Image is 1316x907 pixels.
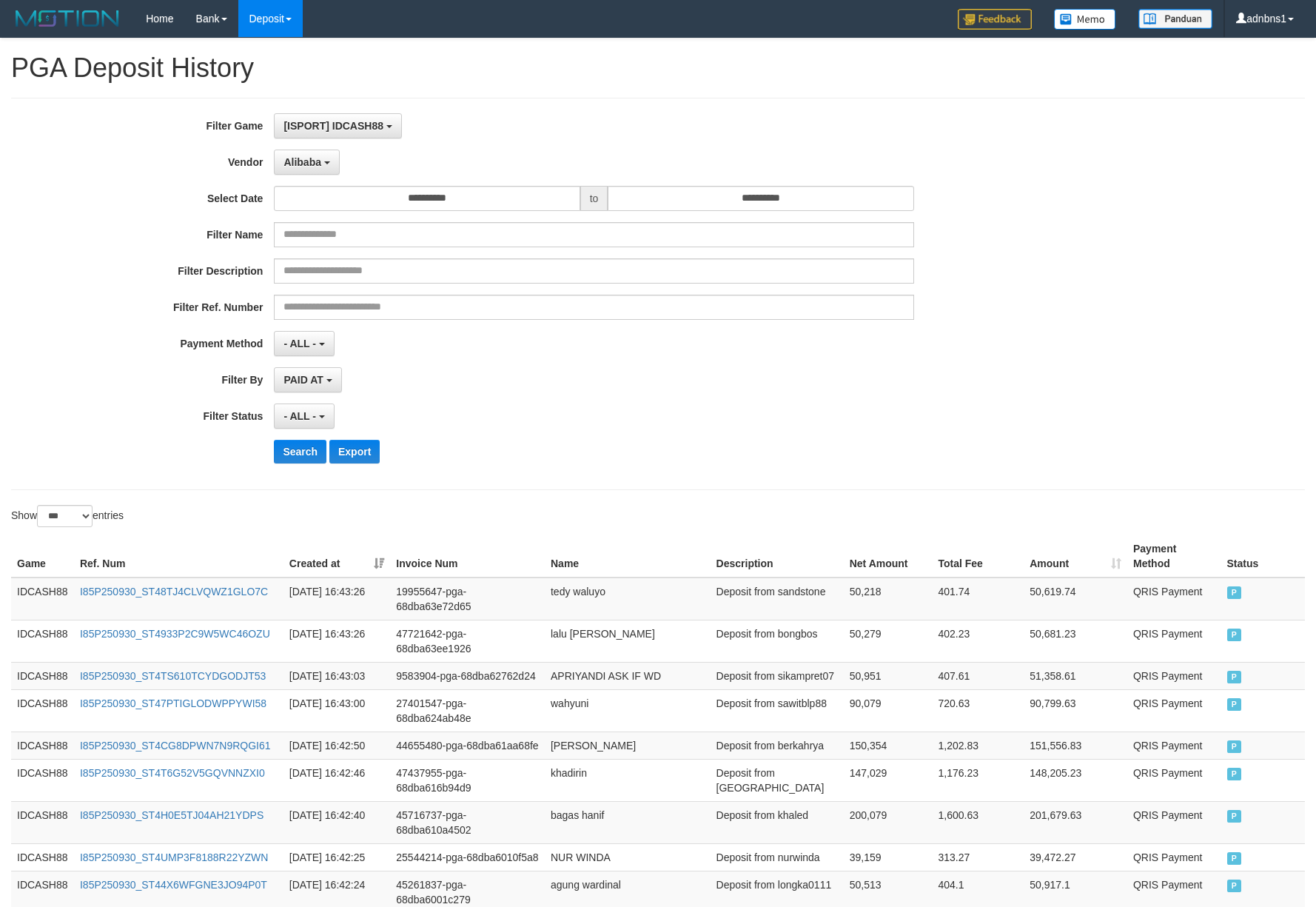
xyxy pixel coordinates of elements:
td: 50,951 [844,662,933,689]
label: Show entries [11,505,124,527]
td: QRIS Payment [1127,662,1221,689]
td: 50,681.23 [1024,620,1127,662]
span: Alibaba [283,156,321,168]
span: PAID [1227,586,1242,599]
a: I85P250930_ST4933P2C9W5WC46OZU [80,628,270,640]
td: IDCASH88 [11,689,74,732]
td: 148,205.23 [1024,759,1127,801]
td: Deposit from bongbos [711,620,844,662]
a: I85P250930_ST47PTIGLODWPPYWI58 [80,697,266,709]
td: 25544214-pga-68dba6010f5a8 [390,843,545,871]
td: QRIS Payment [1127,843,1221,871]
th: Created at: activate to sort column ascending [283,535,390,578]
td: [DATE] 16:42:50 [283,732,390,759]
span: - ALL - [283,338,316,349]
td: wahyuni [545,689,711,732]
th: Net Amount [844,535,933,578]
td: QRIS Payment [1127,732,1221,759]
th: Ref. Num [74,535,283,578]
td: IDCASH88 [11,843,74,871]
td: khadirin [545,759,711,801]
td: QRIS Payment [1127,801,1221,843]
td: Deposit from sikampret07 [711,662,844,689]
span: to [580,186,608,211]
a: I85P250930_ST4T6G52V5GQVNNZXI0 [80,767,265,779]
span: PAID [1227,880,1242,892]
td: [DATE] 16:43:26 [283,578,390,620]
td: [DATE] 16:42:40 [283,801,390,843]
a: I85P250930_ST4H0E5TJ04AH21YDPS [80,809,263,821]
td: [DATE] 16:43:00 [283,689,390,732]
a: I85P250930_ST4UMP3F8188R22YZWN [80,851,268,863]
td: tedy waluyo [545,578,711,620]
td: 39,159 [844,843,933,871]
td: Deposit from sandstone [711,578,844,620]
td: 19955647-pga-68dba63e72d65 [390,578,545,620]
span: PAID [1227,740,1242,753]
td: 401.74 [932,578,1024,620]
td: [DATE] 16:42:46 [283,759,390,801]
button: Alibaba [274,150,339,175]
td: IDCASH88 [11,732,74,759]
span: PAID [1227,768,1242,780]
td: 147,029 [844,759,933,801]
th: Status [1221,535,1305,578]
td: 47437955-pga-68dba616b94d9 [390,759,545,801]
td: Deposit from khaled [711,801,844,843]
td: 1,600.63 [932,801,1024,843]
span: PAID [1227,810,1242,823]
td: 51,358.61 [1024,662,1127,689]
button: Search [274,440,326,463]
td: 9583904-pga-68dba62762d24 [390,662,545,689]
td: [DATE] 16:42:25 [283,843,390,871]
a: I85P250930_ST48TJ4CLVQWZ1GLO7C [80,586,268,598]
td: IDCASH88 [11,662,74,689]
th: Description [711,535,844,578]
button: - ALL - [274,404,334,429]
td: 201,679.63 [1024,801,1127,843]
td: 50,619.74 [1024,578,1127,620]
select: Showentries [37,505,93,527]
img: Button%20Memo.svg [1054,9,1116,30]
td: 47721642-pga-68dba63ee1926 [390,620,545,662]
td: 27401547-pga-68dba624ab48e [390,689,545,732]
td: 1,176.23 [932,759,1024,801]
td: QRIS Payment [1127,689,1221,732]
td: QRIS Payment [1127,759,1221,801]
td: 50,279 [844,620,933,662]
th: Payment Method [1127,535,1221,578]
img: panduan.png [1138,9,1212,29]
td: QRIS Payment [1127,620,1221,662]
td: 150,354 [844,732,933,759]
td: lalu [PERSON_NAME] [545,620,711,662]
th: Name [545,535,711,578]
td: Deposit from nurwinda [711,843,844,871]
h1: PGA Deposit History [11,53,1305,83]
td: QRIS Payment [1127,578,1221,620]
td: Deposit from berkahrya [711,732,844,759]
td: 1,202.83 [932,732,1024,759]
td: [DATE] 16:43:03 [283,662,390,689]
td: 402.23 [932,620,1024,662]
span: [ISPORT] IDCASH88 [283,120,383,132]
span: PAID AT [283,374,323,386]
td: IDCASH88 [11,801,74,843]
a: I85P250930_ST4TS610TCYDGODJT53 [80,670,266,682]
td: APRIYANDI ASK IF WD [545,662,711,689]
span: PAID [1227,698,1242,711]
td: 407.61 [932,662,1024,689]
th: Invoice Num [390,535,545,578]
td: 90,079 [844,689,933,732]
button: [ISPORT] IDCASH88 [274,113,401,138]
td: 200,079 [844,801,933,843]
td: 720.63 [932,689,1024,732]
button: - ALL - [274,331,334,356]
button: Export [329,440,380,463]
span: PAID [1227,671,1242,683]
td: 313.27 [932,843,1024,871]
span: PAID [1227,629,1242,641]
td: Deposit from sawitblp88 [711,689,844,732]
img: MOTION_logo.png [11,7,124,30]
th: Amount: activate to sort column ascending [1024,535,1127,578]
td: IDCASH88 [11,759,74,801]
